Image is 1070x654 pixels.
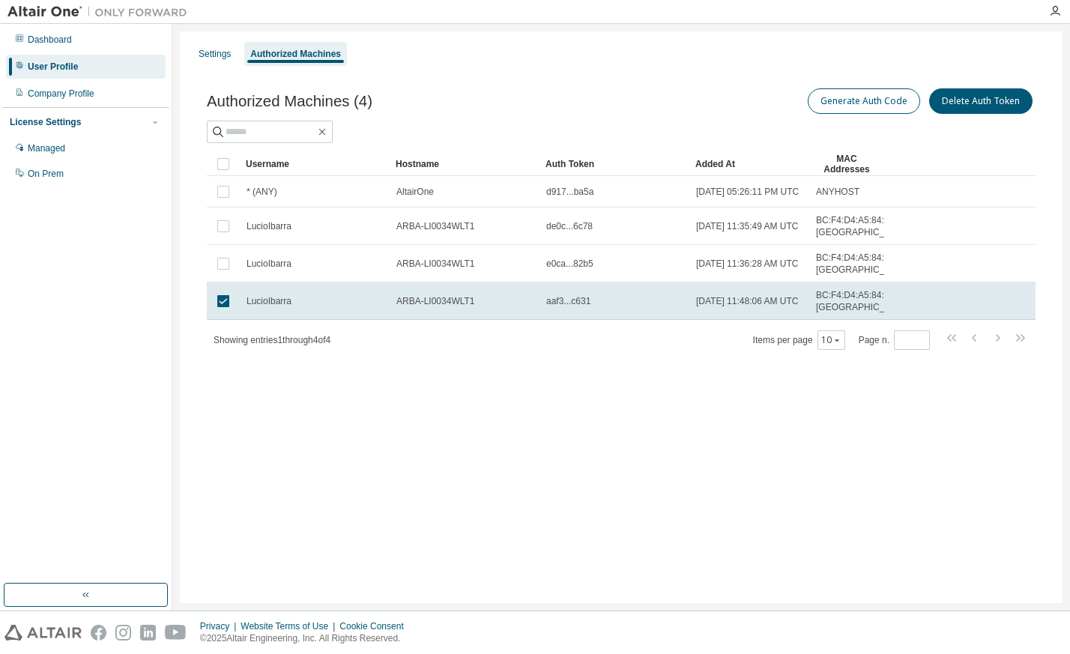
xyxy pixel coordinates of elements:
[546,258,593,270] span: e0ca...82b5
[696,186,799,198] span: [DATE] 05:26:11 PM UTC
[28,142,65,154] div: Managed
[28,61,78,73] div: User Profile
[816,186,859,198] span: ANYHOST
[396,295,475,307] span: ARBA-LI0034WLT1
[339,620,412,632] div: Cookie Consent
[28,168,64,180] div: On Prem
[695,152,803,176] div: Added At
[546,295,590,307] span: aaf3...c631
[214,335,330,345] span: Showing entries 1 through 4 of 4
[808,88,920,114] button: Generate Auth Code
[696,295,799,307] span: [DATE] 11:48:06 AM UTC
[199,48,231,60] div: Settings
[28,88,94,100] div: Company Profile
[7,4,195,19] img: Altair One
[247,258,291,270] span: LucioIbarra
[815,152,878,176] div: MAC Addresses
[140,625,156,641] img: linkedin.svg
[816,252,976,276] span: BC:F4:D4:A5:84:7B , [GEOGRAPHIC_DATA]:F4:D4:A5:84:7C
[207,93,372,110] span: Authorized Machines (4)
[396,220,475,232] span: ARBA-LI0034WLT1
[4,625,82,641] img: altair_logo.svg
[10,116,81,128] div: License Settings
[546,220,593,232] span: de0c...6c78
[816,214,976,238] span: BC:F4:D4:A5:84:7B , [GEOGRAPHIC_DATA]:F4:D4:A5:84:7C
[165,625,187,641] img: youtube.svg
[929,88,1033,114] button: Delete Auth Token
[241,620,339,632] div: Website Terms of Use
[696,220,799,232] span: [DATE] 11:35:49 AM UTC
[200,632,413,645] p: © 2025 Altair Engineering, Inc. All Rights Reserved.
[546,186,593,198] span: d917...ba5a
[115,625,131,641] img: instagram.svg
[396,152,534,176] div: Hostname
[246,152,384,176] div: Username
[821,334,841,346] button: 10
[247,220,291,232] span: LucioIbarra
[28,34,72,46] div: Dashboard
[545,152,683,176] div: Auth Token
[247,186,277,198] span: * (ANY)
[696,258,799,270] span: [DATE] 11:36:28 AM UTC
[816,289,976,313] span: BC:F4:D4:A5:84:7B , [GEOGRAPHIC_DATA]:F4:D4:A5:84:7C
[396,186,434,198] span: AltairOne
[753,330,845,350] span: Items per page
[396,258,475,270] span: ARBA-LI0034WLT1
[200,620,241,632] div: Privacy
[859,330,930,350] span: Page n.
[250,48,341,60] div: Authorized Machines
[91,625,106,641] img: facebook.svg
[247,295,291,307] span: LucioIbarra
